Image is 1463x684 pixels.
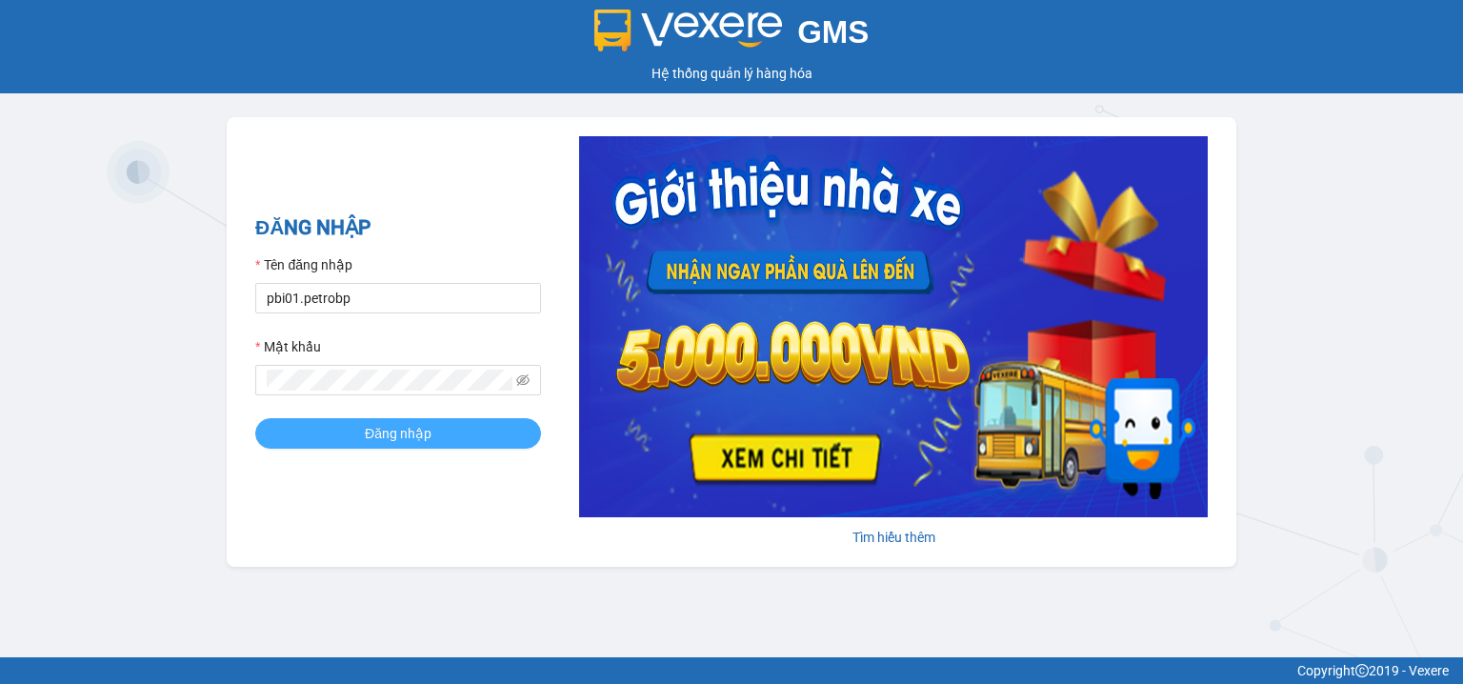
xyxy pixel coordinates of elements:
[255,254,352,275] label: Tên đăng nhập
[255,336,321,357] label: Mật khẩu
[5,63,1458,84] div: Hệ thống quản lý hàng hóa
[255,283,541,313] input: Tên đăng nhập
[1355,664,1369,677] span: copyright
[255,418,541,449] button: Đăng nhập
[255,212,541,244] h2: ĐĂNG NHẬP
[365,423,431,444] span: Đăng nhập
[267,370,512,391] input: Mật khẩu
[594,29,870,44] a: GMS
[594,10,783,51] img: logo 2
[516,373,530,387] span: eye-invisible
[579,136,1208,517] img: banner-0
[14,660,1449,681] div: Copyright 2019 - Vexere
[797,14,869,50] span: GMS
[579,527,1208,548] div: Tìm hiểu thêm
